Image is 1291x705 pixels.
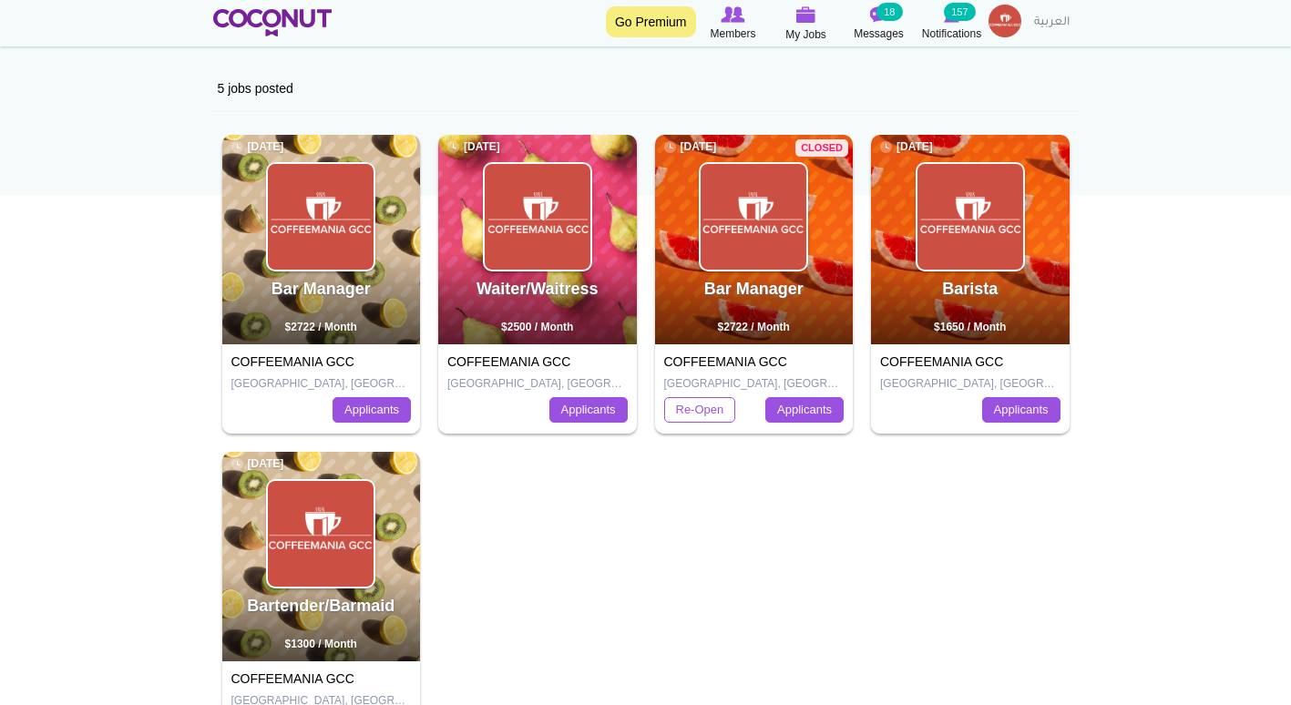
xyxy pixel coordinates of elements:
a: COFFEEMANIA GCC [231,671,354,686]
small: 157 [944,3,975,21]
a: Barista [942,280,998,298]
img: Browse Members [721,6,744,23]
a: Go Premium [606,6,696,37]
p: [GEOGRAPHIC_DATA], [GEOGRAPHIC_DATA] [664,376,845,392]
span: $1300 / Month [285,638,357,650]
a: Browse Members Members [697,5,770,43]
p: [GEOGRAPHIC_DATA], [GEOGRAPHIC_DATA] [231,376,412,392]
a: Applicants [982,397,1060,423]
span: $1650 / Month [934,321,1006,333]
a: Messages Messages 18 [843,5,916,43]
span: $2722 / Month [285,321,357,333]
a: Re-Open [664,397,736,423]
span: $2500 / Month [501,321,573,333]
span: Notifications [922,25,981,43]
a: Bartender/Barmaid [247,597,394,615]
img: Notifications [944,6,959,23]
div: 5 jobs posted [213,66,1079,112]
a: Notifications Notifications 157 [916,5,989,43]
a: Waiter/Waitress [476,280,599,298]
small: 18 [876,3,902,21]
a: العربية [1025,5,1079,41]
a: My Jobs My Jobs [770,5,843,44]
span: [DATE] [664,139,717,155]
a: Bar Manager [272,280,371,298]
img: My Jobs [796,6,816,23]
img: Messages [870,6,888,23]
img: Home [213,9,333,36]
span: Messages [854,25,904,43]
span: [DATE] [231,456,284,472]
a: Applicants [333,397,411,423]
a: Bar Manager [704,280,804,298]
span: [DATE] [231,139,284,155]
a: COFFEEMANIA GCC [231,354,354,369]
span: $2722 / Month [718,321,790,333]
a: COFFEEMANIA GCC [447,354,570,369]
a: Applicants [765,397,844,423]
span: [DATE] [880,139,933,155]
span: Members [710,25,755,43]
span: My Jobs [785,26,826,44]
p: [GEOGRAPHIC_DATA], [GEOGRAPHIC_DATA] [447,376,628,392]
a: COFFEEMANIA GCC [880,354,1003,369]
a: Applicants [549,397,628,423]
a: COFFEEMANIA GCC [664,354,787,369]
h1: Jobs Posted [213,11,1079,47]
p: [GEOGRAPHIC_DATA], [GEOGRAPHIC_DATA] [880,376,1060,392]
span: [DATE] [447,139,500,155]
span: Closed [795,139,848,157]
